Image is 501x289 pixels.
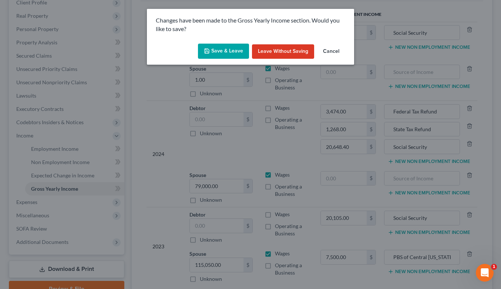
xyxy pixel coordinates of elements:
iframe: Intercom live chat [476,264,494,282]
button: Leave without Saving [252,44,314,59]
p: Changes have been made to the Gross Yearly Income section. Would you like to save? [156,16,345,33]
button: Cancel [317,44,345,59]
button: Save & Leave [198,44,249,59]
span: 1 [491,264,497,270]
